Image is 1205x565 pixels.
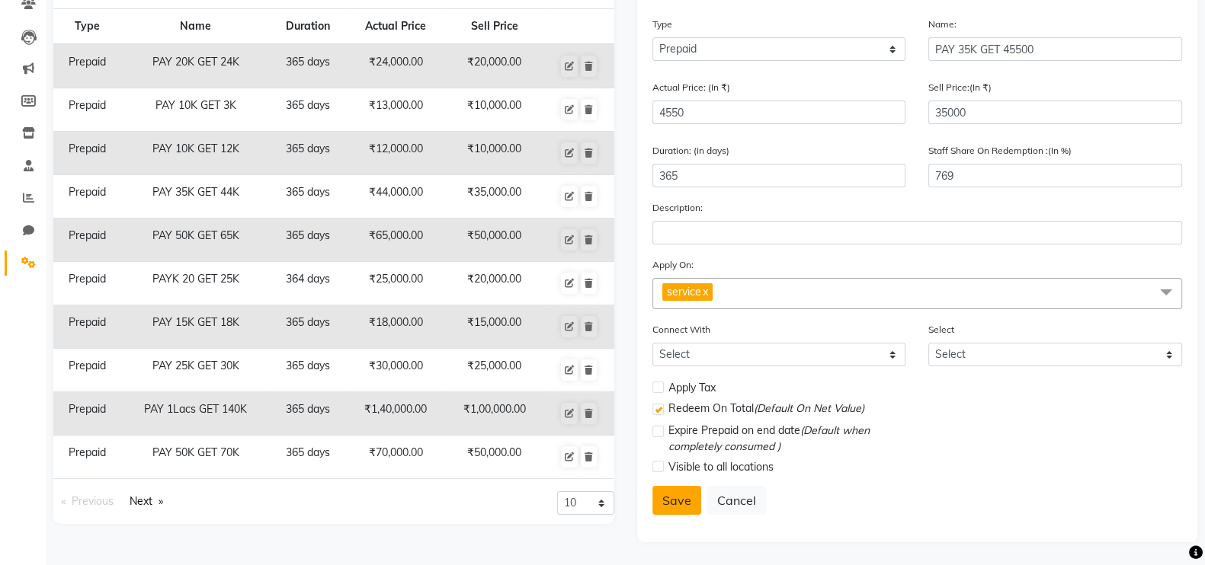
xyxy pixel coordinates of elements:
td: PAY 10K GET 3K [121,88,270,132]
th: Duration [270,9,346,45]
td: ₹20,000.00 [445,44,544,88]
td: Prepaid [53,175,121,219]
td: Prepaid [53,132,121,175]
td: ₹30,000.00 [346,349,445,392]
td: PAY 50K GET 70K [121,436,270,479]
span: Apply Tax [668,380,716,396]
span: Visible to all locations [668,459,774,475]
a: Next [122,491,171,512]
td: ₹10,000.00 [445,132,544,175]
td: 365 days [270,175,346,219]
label: Apply On: [652,258,694,272]
button: Save [652,486,701,515]
td: Prepaid [53,436,121,479]
nav: Pagination [53,491,322,512]
td: Prepaid [53,262,121,305]
label: Connect With [652,323,710,337]
td: PAY 35K GET 44K [121,175,270,219]
td: ₹25,000.00 [445,349,544,392]
td: PAY 50K GET 65K [121,219,270,262]
td: Prepaid [53,349,121,392]
td: PAY 1Lacs GET 140K [121,392,270,436]
td: ₹35,000.00 [445,175,544,219]
td: ₹44,000.00 [346,175,445,219]
td: PAY 25K GET 30K [121,349,270,392]
span: Previous [72,494,114,508]
td: 365 days [270,44,346,88]
td: ₹20,000.00 [445,262,544,305]
td: 365 days [270,132,346,175]
td: PAY 20K GET 24K [121,44,270,88]
td: ₹12,000.00 [346,132,445,175]
td: ₹18,000.00 [346,305,445,349]
td: 365 days [270,436,346,479]
td: ₹65,000.00 [346,219,445,262]
label: Select [928,323,954,337]
label: Type [652,18,672,31]
label: Description: [652,201,703,215]
td: ₹13,000.00 [346,88,445,132]
td: ₹10,000.00 [445,88,544,132]
td: 365 days [270,305,346,349]
td: Prepaid [53,305,121,349]
td: ₹50,000.00 [445,219,544,262]
td: PAY 10K GET 12K [121,132,270,175]
td: Prepaid [53,88,121,132]
td: Prepaid [53,219,121,262]
td: PAY 15K GET 18K [121,305,270,349]
td: ₹1,40,000.00 [346,392,445,436]
label: Name: [928,18,957,31]
span: (Default when completely consumed ) [668,423,870,453]
th: Name [121,9,270,45]
label: Duration: (in days) [652,144,729,158]
span: Expire Prepaid on end date [668,423,906,455]
td: ₹1,00,000.00 [445,392,544,436]
td: ₹25,000.00 [346,262,445,305]
label: Staff Share On Redemption :(In %) [928,144,1072,158]
button: Cancel [707,486,766,515]
td: 365 days [270,349,346,392]
span: service [667,285,701,298]
td: Prepaid [53,44,121,88]
span: Redeem On Total [668,401,864,420]
label: Actual Price: (In ₹) [652,81,730,94]
td: 365 days [270,392,346,436]
th: Sell Price [445,9,544,45]
th: Actual Price [346,9,445,45]
th: Type [53,9,121,45]
td: ₹50,000.00 [445,436,544,479]
td: ₹15,000.00 [445,305,544,349]
td: PAYK 20 GET 25K [121,262,270,305]
td: 365 days [270,88,346,132]
td: 365 days [270,219,346,262]
td: Prepaid [53,392,121,436]
td: ₹24,000.00 [346,44,445,88]
a: x [701,285,708,298]
td: 364 days [270,262,346,305]
td: ₹70,000.00 [346,436,445,479]
span: (Default On Net Value) [754,401,864,415]
label: Sell Price:(In ₹) [928,81,992,94]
